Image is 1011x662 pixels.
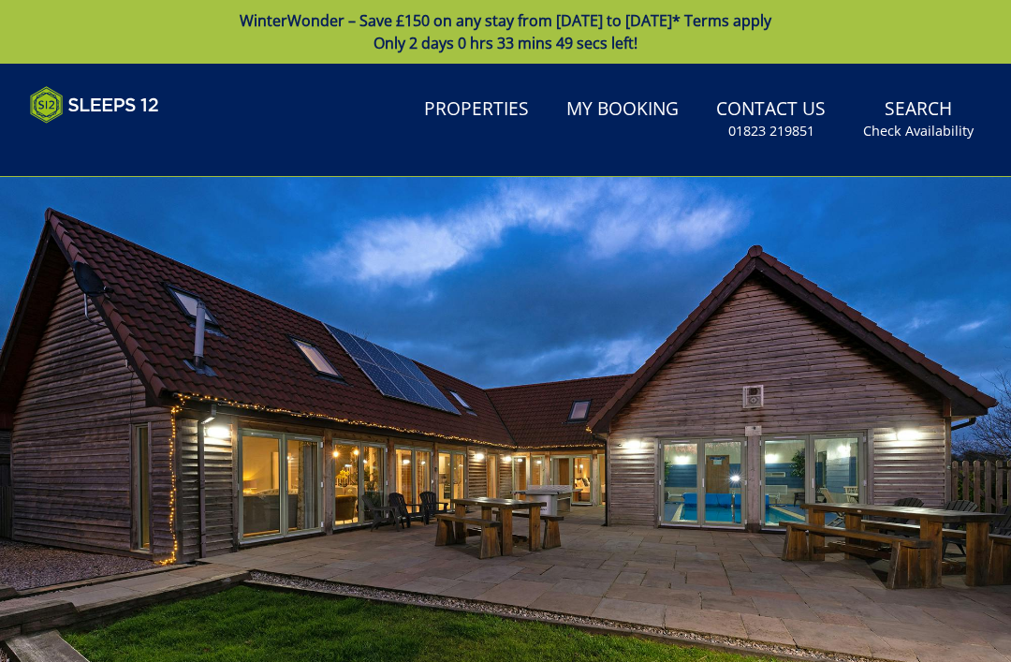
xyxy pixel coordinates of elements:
small: Check Availability [863,122,974,140]
a: SearchCheck Availability [856,89,981,150]
small: 01823 219851 [728,122,814,140]
a: Properties [417,89,536,131]
img: Sleeps 12 [30,86,159,124]
iframe: Customer reviews powered by Trustpilot [21,135,217,151]
a: Contact Us01823 219851 [709,89,833,150]
a: My Booking [559,89,686,131]
span: Only 2 days 0 hrs 33 mins 49 secs left! [374,33,637,53]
